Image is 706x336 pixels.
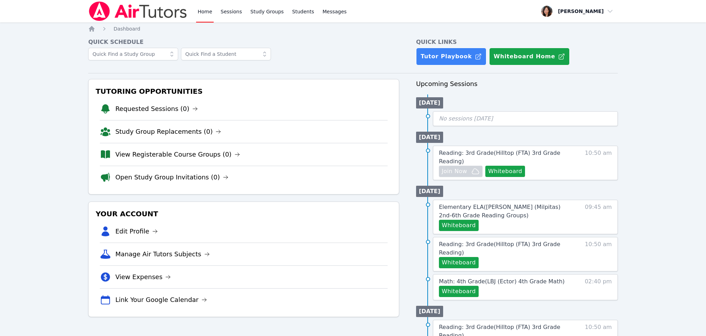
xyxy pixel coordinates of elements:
[115,150,240,159] a: View Registerable Course Groups (0)
[115,127,221,137] a: Study Group Replacements (0)
[439,257,479,268] button: Whiteboard
[115,172,228,182] a: Open Study Group Invitations (0)
[439,277,565,286] a: Math: 4th Grade(LBJ (Ector) 4th Grade Math)
[115,226,158,236] a: Edit Profile
[115,104,198,114] a: Requested Sessions (0)
[439,150,560,165] span: Reading: 3rd Grade ( Hilltop (FTA) 3rd Grade Reading )
[114,25,140,32] a: Dashboard
[442,167,467,176] span: Join Now
[181,48,271,60] input: Quick Find a Student
[485,166,525,177] button: Whiteboard
[115,249,210,259] a: Manage Air Tutors Subjects
[489,48,570,65] button: Whiteboard Home
[94,85,393,98] h3: Tutoring Opportunities
[88,25,618,32] nav: Breadcrumb
[439,149,569,166] a: Reading: 3rd Grade(Hilltop (FTA) 3rd Grade Reading)
[416,38,618,46] h4: Quick Links
[416,306,443,317] li: [DATE]
[439,241,560,256] span: Reading: 3rd Grade ( Hilltop (FTA) 3rd Grade Reading )
[439,204,561,219] span: Elementary ELA ( [PERSON_NAME] (Milpitas) 2nd-6th Grade Reading Groups )
[439,166,482,177] button: Join Now
[94,207,393,220] h3: Your Account
[585,149,612,177] span: 10:50 am
[88,1,188,21] img: Air Tutors
[88,48,178,60] input: Quick Find a Study Group
[88,38,399,46] h4: Quick Schedule
[585,240,612,268] span: 10:50 am
[323,8,347,15] span: Messages
[115,295,207,305] a: Link Your Google Calendar
[416,48,486,65] a: Tutor Playbook
[585,277,612,297] span: 02:40 pm
[439,286,479,297] button: Whiteboard
[416,97,443,108] li: [DATE]
[585,203,612,231] span: 09:45 am
[439,240,569,257] a: Reading: 3rd Grade(Hilltop (FTA) 3rd Grade Reading)
[416,132,443,143] li: [DATE]
[439,115,493,122] span: No sessions [DATE]
[439,220,479,231] button: Whiteboard
[416,79,618,89] h3: Upcoming Sessions
[439,203,569,220] a: Elementary ELA([PERSON_NAME] (Milpitas) 2nd-6th Grade Reading Groups)
[114,26,140,32] span: Dashboard
[416,186,443,197] li: [DATE]
[115,272,171,282] a: View Expenses
[439,278,565,285] span: Math: 4th Grade ( LBJ (Ector) 4th Grade Math )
